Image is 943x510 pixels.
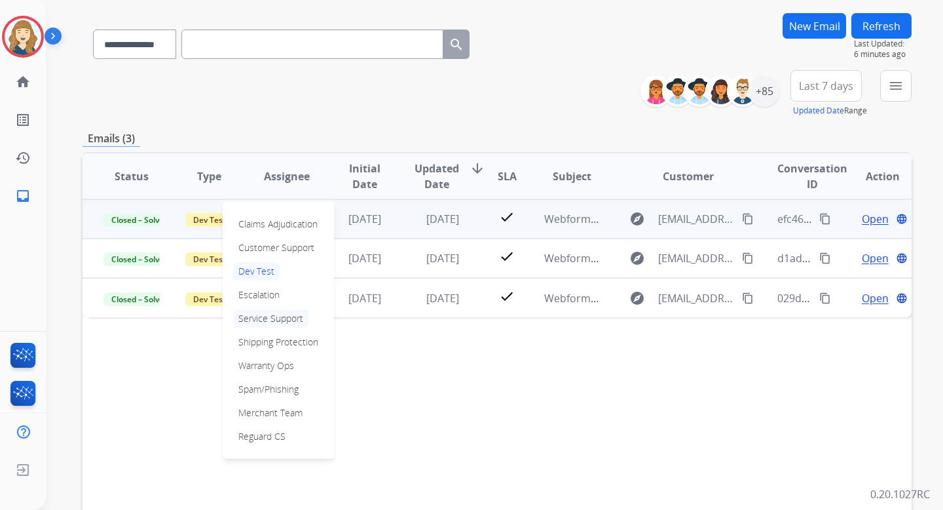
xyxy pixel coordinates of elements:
[426,212,459,226] span: [DATE]
[197,168,221,184] span: Type
[233,357,299,375] p: Warranty Ops
[264,168,310,184] span: Assignee
[185,252,234,266] span: Dev Test
[658,250,734,266] span: [EMAIL_ADDRESS][DOMAIN_NAME]
[185,292,234,306] span: Dev Test
[337,161,393,192] span: Initial Date
[233,380,304,399] p: Spam/Phishing
[888,78,904,94] mat-icon: menu
[415,161,459,192] span: Updated Date
[544,212,841,226] span: Webform from [EMAIL_ADDRESS][DOMAIN_NAME] on [DATE]
[233,239,320,257] p: Customer Support
[544,291,841,305] span: Webform from [EMAIL_ADDRESS][DOMAIN_NAME] on [DATE]
[799,83,853,88] span: Last 7 days
[470,161,485,176] mat-icon: arrow_downward
[233,215,323,233] p: Claims Adjudication
[233,286,285,304] p: Escalation
[348,251,381,265] span: [DATE]
[834,153,912,199] th: Action
[103,252,176,266] span: Closed – Solved
[742,213,754,225] mat-icon: content_copy
[233,404,308,422] p: Merchant Team
[499,248,515,264] mat-icon: check
[233,427,291,446] p: Reguard CS
[854,49,912,60] span: 6 minutes ago
[115,168,149,184] span: Status
[15,150,31,166] mat-icon: history
[233,309,308,328] p: Service Support
[553,168,591,184] span: Subject
[896,292,908,304] mat-icon: language
[103,213,176,227] span: Closed – Solved
[663,168,714,184] span: Customer
[819,252,831,264] mat-icon: content_copy
[870,486,930,502] p: 0.20.1027RC
[742,292,754,304] mat-icon: content_copy
[544,251,841,265] span: Webform from [EMAIL_ADDRESS][DOMAIN_NAME] on [DATE]
[658,290,734,306] span: [EMAIL_ADDRESS][DOMAIN_NAME]
[742,252,754,264] mat-icon: content_copy
[862,211,889,227] span: Open
[426,291,459,305] span: [DATE]
[862,290,889,306] span: Open
[449,37,464,52] mat-icon: search
[862,250,889,266] span: Open
[348,291,381,305] span: [DATE]
[499,209,515,225] mat-icon: check
[793,105,867,116] span: Range
[498,168,517,184] span: SLA
[5,18,41,55] img: avatar
[896,213,908,225] mat-icon: language
[777,161,847,192] span: Conversation ID
[426,251,459,265] span: [DATE]
[499,288,515,304] mat-icon: check
[819,213,831,225] mat-icon: content_copy
[233,262,280,281] p: Dev Test
[15,74,31,90] mat-icon: home
[783,13,846,39] button: New Email
[896,252,908,264] mat-icon: language
[658,211,734,227] span: [EMAIL_ADDRESS][DOMAIN_NAME]
[629,250,645,266] mat-icon: explore
[185,213,234,227] span: Dev Test
[83,130,140,147] p: Emails (3)
[793,106,844,116] button: Updated Date
[103,292,176,306] span: Closed – Solved
[629,290,645,306] mat-icon: explore
[749,75,780,107] div: +85
[851,13,912,39] button: Refresh
[15,112,31,128] mat-icon: list_alt
[854,39,912,49] span: Last Updated:
[819,292,831,304] mat-icon: content_copy
[15,188,31,204] mat-icon: inbox
[348,212,381,226] span: [DATE]
[233,333,324,351] p: Shipping Protection
[790,70,862,102] button: Last 7 days
[629,211,645,227] mat-icon: explore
